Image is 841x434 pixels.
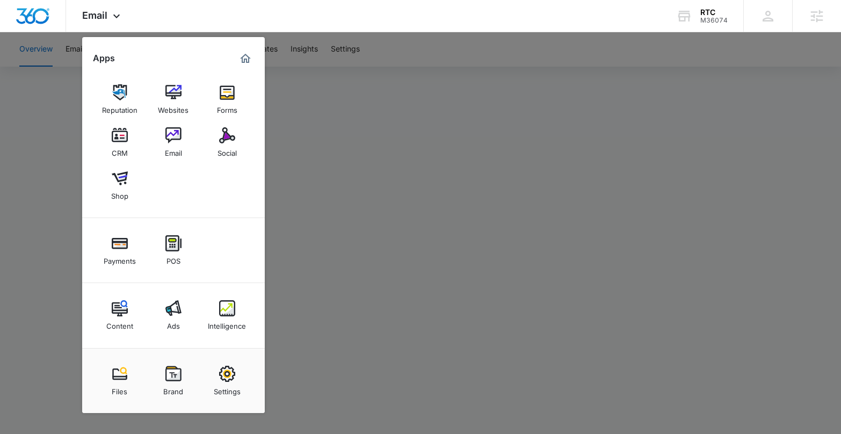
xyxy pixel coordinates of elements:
[106,316,133,330] div: Content
[214,382,241,396] div: Settings
[153,230,194,271] a: POS
[99,79,140,120] a: Reputation
[153,79,194,120] a: Websites
[218,143,237,157] div: Social
[102,100,137,114] div: Reputation
[163,382,183,396] div: Brand
[700,17,728,24] div: account id
[207,122,248,163] a: Social
[165,143,182,157] div: Email
[158,100,189,114] div: Websites
[237,50,254,67] a: Marketing 360® Dashboard
[207,360,248,401] a: Settings
[111,186,128,200] div: Shop
[99,122,140,163] a: CRM
[153,360,194,401] a: Brand
[112,382,127,396] div: Files
[112,143,128,157] div: CRM
[99,360,140,401] a: Files
[700,8,728,17] div: account name
[166,251,180,265] div: POS
[153,122,194,163] a: Email
[207,295,248,336] a: Intelligence
[208,316,246,330] div: Intelligence
[104,251,136,265] div: Payments
[207,79,248,120] a: Forms
[99,295,140,336] a: Content
[99,165,140,206] a: Shop
[99,230,140,271] a: Payments
[93,53,115,63] h2: Apps
[153,295,194,336] a: Ads
[217,100,237,114] div: Forms
[82,10,107,21] span: Email
[167,316,180,330] div: Ads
